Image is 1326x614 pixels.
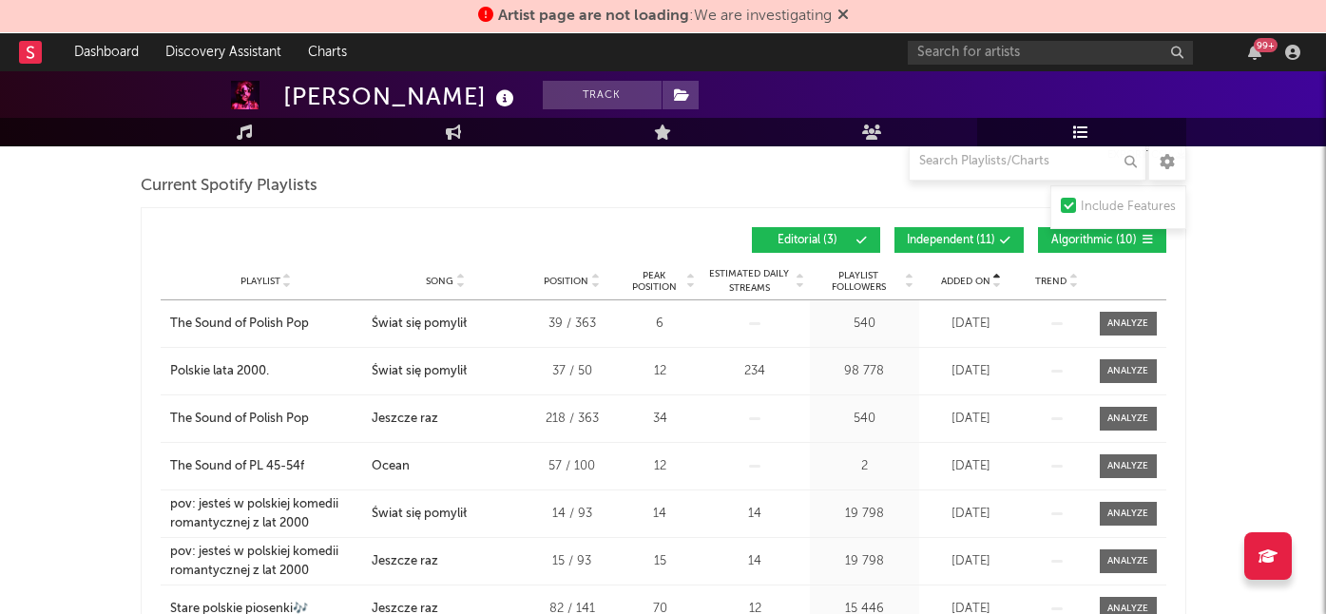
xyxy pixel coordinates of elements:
[170,410,309,429] div: The Sound of Polish Pop
[170,543,362,580] a: pov: jesteś w polskiej komedii romantycznej z lat 2000
[907,235,995,246] span: Independent ( 11 )
[941,276,990,287] span: Added On
[1035,276,1067,287] span: Trend
[240,276,280,287] span: Playlist
[625,552,696,571] div: 15
[705,267,794,296] span: Estimated Daily Streams
[924,362,1019,381] div: [DATE]
[908,41,1193,65] input: Search for artists
[625,362,696,381] div: 12
[544,276,588,287] span: Position
[924,315,1019,334] div: [DATE]
[837,9,849,24] span: Dismiss
[529,410,615,429] div: 218 / 363
[894,227,1024,253] button: Independent(11)
[283,81,519,112] div: [PERSON_NAME]
[1050,235,1138,246] span: Algorithmic ( 10 )
[1254,38,1278,52] div: 99 +
[372,362,467,381] div: Świat się pomylił
[924,410,1019,429] div: [DATE]
[170,495,362,532] a: pov: jesteś w polskiej komedii romantycznej z lat 2000
[924,505,1019,524] div: [DATE]
[529,457,615,476] div: 57 / 100
[543,81,662,109] button: Track
[372,410,438,429] div: Jeszcze raz
[170,315,362,334] a: The Sound of Polish Pop
[924,552,1019,571] div: [DATE]
[170,410,362,429] a: The Sound of Polish Pop
[625,315,696,334] div: 6
[815,410,914,429] div: 540
[924,457,1019,476] div: [DATE]
[498,9,832,24] span: : We are investigating
[909,143,1146,181] input: Search Playlists/Charts
[152,33,295,71] a: Discovery Assistant
[498,9,689,24] span: Artist page are not loading
[61,33,152,71] a: Dashboard
[1081,196,1176,219] div: Include Features
[815,270,903,293] span: Playlist Followers
[1038,227,1166,253] button: Algorithmic(10)
[625,457,696,476] div: 12
[529,315,615,334] div: 39 / 363
[372,552,438,571] div: Jeszcze raz
[170,457,362,476] a: The Sound of PL 45-54f
[170,315,309,334] div: The Sound of Polish Pop
[705,505,805,524] div: 14
[705,552,805,571] div: 14
[705,362,805,381] div: 234
[426,276,453,287] span: Song
[529,552,615,571] div: 15 / 93
[752,227,880,253] button: Editorial(3)
[815,457,914,476] div: 2
[170,362,362,381] a: Polskie lata 2000.
[625,270,684,293] span: Peak Position
[815,315,914,334] div: 540
[372,457,410,476] div: Ocean
[372,315,467,334] div: Świat się pomylił
[529,362,615,381] div: 37 / 50
[141,175,317,198] span: Current Spotify Playlists
[764,235,852,246] span: Editorial ( 3 )
[1248,45,1261,60] button: 99+
[170,457,304,476] div: The Sound of PL 45-54f
[815,552,914,571] div: 19 798
[295,33,360,71] a: Charts
[372,505,467,524] div: Świat się pomylił
[625,505,696,524] div: 14
[815,362,914,381] div: 98 778
[625,410,696,429] div: 34
[529,505,615,524] div: 14 / 93
[170,362,269,381] div: Polskie lata 2000.
[815,505,914,524] div: 19 798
